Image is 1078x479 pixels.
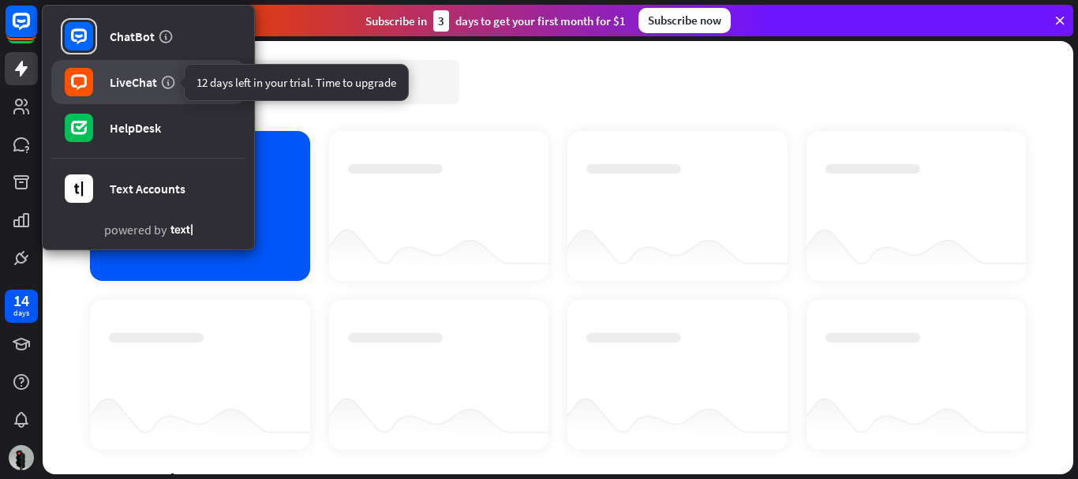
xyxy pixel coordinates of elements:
[433,10,449,32] div: 3
[13,308,29,319] div: days
[13,6,60,54] button: Open LiveChat chat widget
[5,290,38,323] a: 14 days
[365,10,626,32] div: Subscribe in days to get your first month for $1
[638,8,731,33] div: Subscribe now
[13,294,29,308] div: 14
